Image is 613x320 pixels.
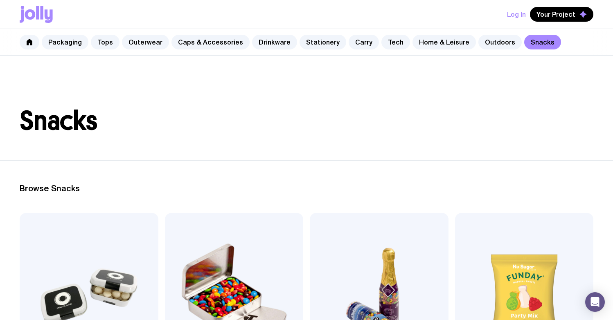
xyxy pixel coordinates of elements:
a: Drinkware [252,35,297,49]
a: Carry [349,35,379,49]
button: Your Project [530,7,593,22]
a: Stationery [300,35,346,49]
a: Snacks [524,35,561,49]
a: Packaging [42,35,88,49]
a: Outerwear [122,35,169,49]
span: Your Project [536,10,575,18]
h2: Browse Snacks [20,183,593,193]
button: Log In [507,7,526,22]
a: Caps & Accessories [171,35,250,49]
a: Tech [381,35,410,49]
a: Tops [91,35,119,49]
div: Open Intercom Messenger [585,292,605,312]
a: Outdoors [478,35,522,49]
h1: Snacks [20,108,593,134]
a: Home & Leisure [412,35,476,49]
